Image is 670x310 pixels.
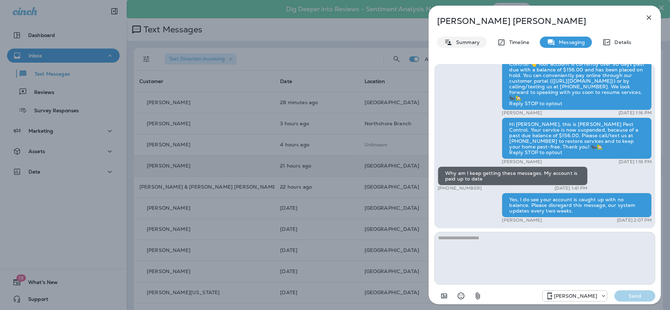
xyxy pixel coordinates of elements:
p: [DATE] 2:07 PM [617,217,652,223]
p: [PERSON_NAME] [554,293,598,299]
div: Hi [PERSON_NAME], this is [PERSON_NAME] Pest Control. Your service is now suspended, because of a... [502,118,652,159]
p: Details [611,39,631,45]
div: Why am I keep getting these messages. My account is paid up to date [438,166,588,185]
p: [PERSON_NAME] [PERSON_NAME] [437,16,629,26]
p: [DATE] 1:41 PM [555,185,588,191]
p: [DATE] 1:18 PM [619,159,652,165]
button: Add in a premade template [437,289,451,303]
p: [PERSON_NAME] [502,217,542,223]
p: Timeline [506,39,529,45]
div: +1 (504) 576-9603 [543,292,607,300]
p: [DATE] 1:16 PM [619,110,652,116]
p: [PHONE_NUMBER] [438,185,482,191]
div: Hi [PERSON_NAME], this is [PERSON_NAME] Pest Control! 👋 Your account is currently over 90 days pa... [502,52,652,110]
div: Yes, I do see your account is caught up with no balance. Please disregard this message, our syste... [502,193,652,217]
p: [PERSON_NAME] [502,159,542,165]
p: [PERSON_NAME] [502,110,542,116]
p: Summary [453,39,480,45]
p: Messaging [555,39,585,45]
button: Select an emoji [454,289,468,303]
